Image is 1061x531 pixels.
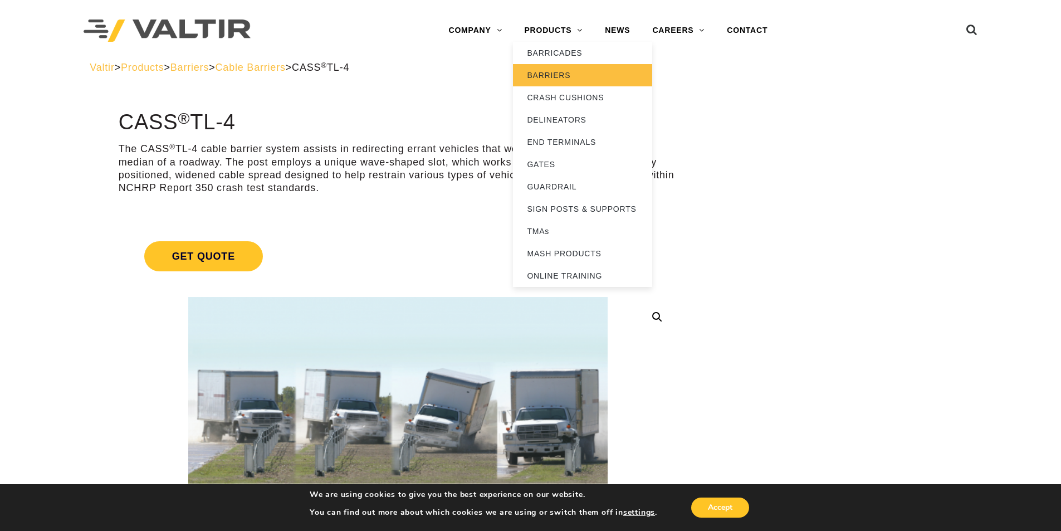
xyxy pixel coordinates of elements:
p: The CASS TL-4 cable barrier system assists in redirecting errant vehicles that would otherwise tr... [119,143,677,195]
a: Cable Barriers [216,62,286,73]
a: END TERMINALS [513,131,652,153]
button: Accept [691,498,749,518]
span: CASS TL-4 [292,62,349,73]
a: TMAs [513,220,652,242]
p: We are using cookies to give you the best experience on our website. [310,490,657,500]
p: You can find out more about which cookies we are using or switch them off in . [310,508,657,518]
a: DELINEATORS [513,109,652,131]
a: Valtir [90,62,114,73]
a: SIGN POSTS & SUPPORTS [513,198,652,220]
button: settings [623,508,655,518]
sup: ® [169,143,175,151]
a: Get Quote [119,228,677,285]
a: COMPANY [437,20,513,42]
a: MASH PRODUCTS [513,242,652,265]
img: Valtir [84,20,251,42]
a: CAREERS [641,20,716,42]
a: Products [121,62,164,73]
a: PRODUCTS [513,20,594,42]
a: BARRICADES [513,42,652,64]
a: CRASH CUSHIONS [513,86,652,109]
a: CONTACT [716,20,779,42]
div: > > > > [90,61,971,74]
a: Barriers [170,62,209,73]
sup: ® [178,109,190,127]
a: ONLINE TRAINING [513,265,652,287]
a: GATES [513,153,652,176]
h1: CASS TL-4 [119,111,677,134]
a: BARRIERS [513,64,652,86]
span: Get Quote [144,241,263,271]
a: GUARDRAIL [513,176,652,198]
sup: ® [321,61,327,70]
a: NEWS [594,20,641,42]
